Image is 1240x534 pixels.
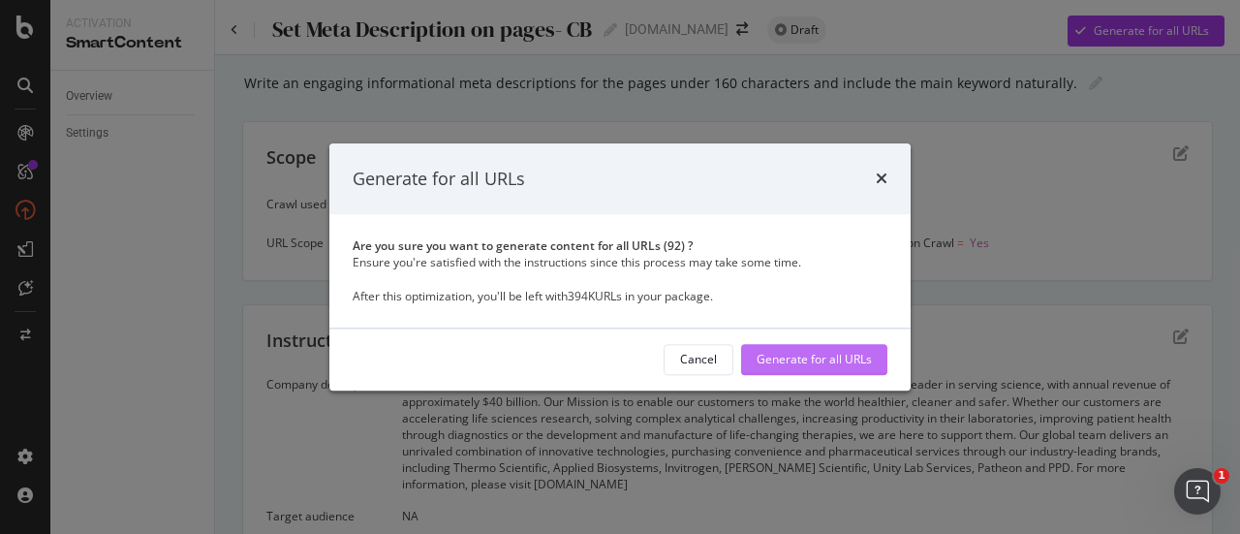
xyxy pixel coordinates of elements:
[664,344,733,375] button: Cancel
[353,255,887,271] div: Ensure you're satisfied with the instructions since this process may take some time.
[353,167,525,192] div: Generate for all URLs
[1214,468,1229,484] span: 1
[353,238,887,255] div: Are you sure you want to generate content for all URLs ( 92 ) ?
[353,288,887,304] div: After this optimization, you'll be left with 394K URLs in your package.
[680,352,717,368] div: Cancel
[757,352,872,368] div: Generate for all URLs
[329,143,911,391] div: modal
[876,167,887,192] div: times
[1174,468,1221,515] iframe: Intercom live chat
[741,344,887,375] button: Generate for all URLs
